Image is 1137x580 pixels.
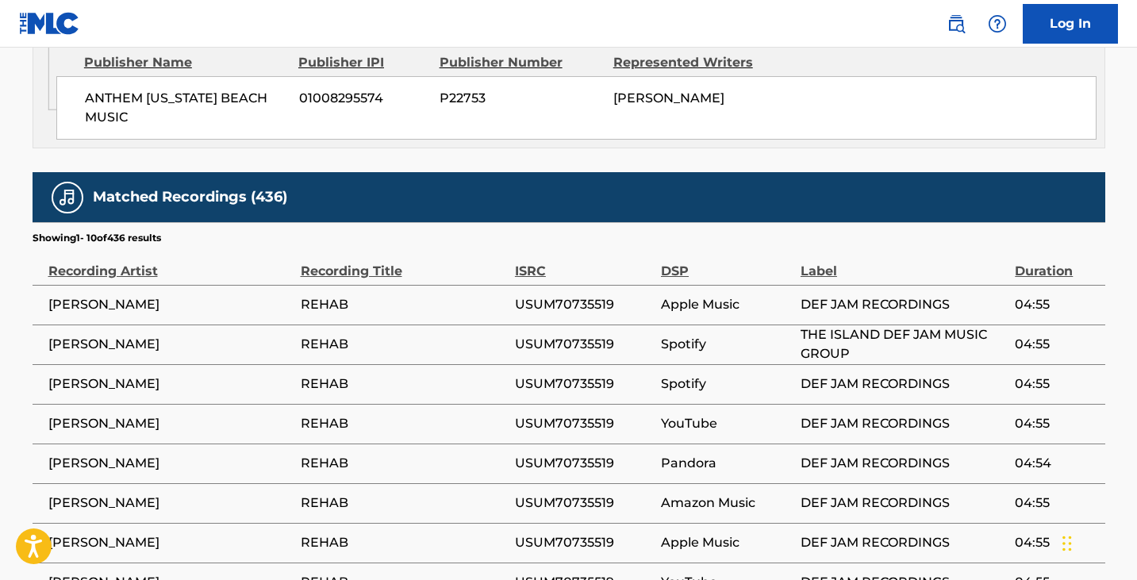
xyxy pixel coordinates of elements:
[1015,295,1097,314] span: 04:55
[947,14,966,33] img: search
[299,89,428,108] span: 01008295574
[801,375,1007,394] span: DEF JAM RECORDINGS
[1015,375,1097,394] span: 04:55
[93,188,287,206] h5: Matched Recordings (436)
[440,89,601,108] span: P22753
[801,454,1007,473] span: DEF JAM RECORDINGS
[301,375,507,394] span: REHAB
[515,494,653,513] span: USUM70735519
[515,335,653,354] span: USUM70735519
[801,533,1007,552] span: DEF JAM RECORDINGS
[801,245,1007,281] div: Label
[301,533,507,552] span: REHAB
[84,53,286,72] div: Publisher Name
[1062,520,1072,567] div: Drag
[48,414,293,433] span: [PERSON_NAME]
[661,245,793,281] div: DSP
[301,245,507,281] div: Recording Title
[1023,4,1118,44] a: Log In
[661,335,793,354] span: Spotify
[1015,335,1097,354] span: 04:55
[801,295,1007,314] span: DEF JAM RECORDINGS
[19,12,80,35] img: MLC Logo
[1015,454,1097,473] span: 04:54
[515,414,653,433] span: USUM70735519
[801,494,1007,513] span: DEF JAM RECORDINGS
[613,53,775,72] div: Represented Writers
[661,295,793,314] span: Apple Music
[301,335,507,354] span: REHAB
[661,454,793,473] span: Pandora
[1015,414,1097,433] span: 04:55
[48,335,293,354] span: [PERSON_NAME]
[298,53,428,72] div: Publisher IPI
[48,533,293,552] span: [PERSON_NAME]
[661,375,793,394] span: Spotify
[301,414,507,433] span: REHAB
[48,454,293,473] span: [PERSON_NAME]
[515,295,653,314] span: USUM70735519
[301,494,507,513] span: REHAB
[613,90,724,106] span: [PERSON_NAME]
[48,295,293,314] span: [PERSON_NAME]
[1058,504,1137,580] iframe: Chat Widget
[48,494,293,513] span: [PERSON_NAME]
[515,375,653,394] span: USUM70735519
[1015,533,1097,552] span: 04:55
[85,89,287,127] span: ANTHEM [US_STATE] BEACH MUSIC
[515,533,653,552] span: USUM70735519
[981,8,1013,40] div: Help
[801,414,1007,433] span: DEF JAM RECORDINGS
[1015,245,1097,281] div: Duration
[661,494,793,513] span: Amazon Music
[33,231,161,245] p: Showing 1 - 10 of 436 results
[440,53,601,72] div: Publisher Number
[801,325,1007,363] span: THE ISLAND DEF JAM MUSIC GROUP
[661,533,793,552] span: Apple Music
[940,8,972,40] a: Public Search
[48,245,293,281] div: Recording Artist
[301,454,507,473] span: REHAB
[48,375,293,394] span: [PERSON_NAME]
[301,295,507,314] span: REHAB
[515,245,653,281] div: ISRC
[661,414,793,433] span: YouTube
[58,188,77,207] img: Matched Recordings
[988,14,1007,33] img: help
[1015,494,1097,513] span: 04:55
[515,454,653,473] span: USUM70735519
